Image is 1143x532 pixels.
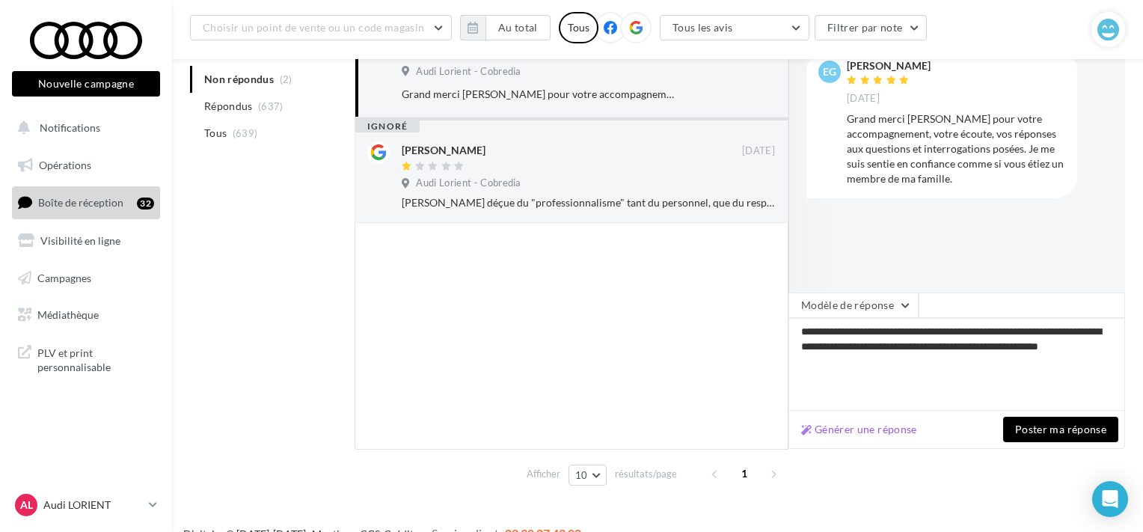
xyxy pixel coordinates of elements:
[672,21,733,34] span: Tous les avis
[402,87,678,102] div: Grand merci [PERSON_NAME] pour votre accompagnement, votre écoute, vos réponses aux questions et ...
[402,195,775,210] div: [PERSON_NAME] déçue du "professionnalisme" tant du personnel, que du responsable pour une marque ...
[9,337,163,381] a: PLV et print personnalisable
[9,150,163,181] a: Opérations
[258,100,284,112] span: (637)
[37,308,99,321] span: Médiathèque
[37,343,154,375] span: PLV et print personnalisable
[9,225,163,257] a: Visibilité en ligne
[1092,481,1128,517] div: Open Intercom Messenger
[732,462,756,486] span: 1
[203,21,424,34] span: Choisir un point de vente ou un code magasin
[569,465,607,486] button: 10
[416,65,521,79] span: Audi Lorient - Cobredia
[233,127,258,139] span: (639)
[527,467,560,481] span: Afficher
[39,159,91,171] span: Opérations
[38,196,123,209] span: Boîte de réception
[9,186,163,218] a: Boîte de réception32
[1003,417,1118,442] button: Poster ma réponse
[402,143,485,158] div: [PERSON_NAME]
[9,112,157,144] button: Notifications
[355,120,420,132] div: ignoré
[12,71,160,97] button: Nouvelle campagne
[20,498,33,513] span: AL
[823,64,836,79] span: EG
[795,421,923,438] button: Générer une réponse
[847,92,880,106] span: [DATE]
[137,198,154,210] div: 32
[204,99,253,114] span: Répondus
[43,498,143,513] p: Audi LORIENT
[40,121,100,134] span: Notifications
[559,12,598,43] div: Tous
[190,15,452,40] button: Choisir un point de vente ou un code magasin
[9,263,163,294] a: Campagnes
[575,469,588,481] span: 10
[460,15,551,40] button: Au total
[788,293,919,318] button: Modèle de réponse
[416,177,521,190] span: Audi Lorient - Cobredia
[660,15,809,40] button: Tous les avis
[742,144,775,158] span: [DATE]
[37,271,91,284] span: Campagnes
[12,491,160,519] a: AL Audi LORIENT
[847,61,931,71] div: [PERSON_NAME]
[615,467,677,481] span: résultats/page
[485,15,551,40] button: Au total
[40,234,120,247] span: Visibilité en ligne
[847,111,1065,186] div: Grand merci [PERSON_NAME] pour votre accompagnement, votre écoute, vos réponses aux questions et ...
[815,15,928,40] button: Filtrer par note
[204,126,227,141] span: Tous
[9,299,163,331] a: Médiathèque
